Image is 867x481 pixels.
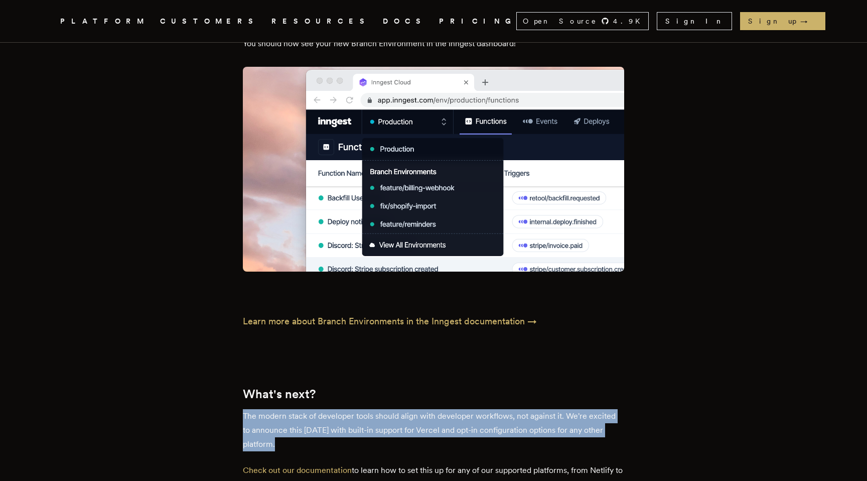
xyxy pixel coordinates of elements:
[657,12,732,30] a: Sign In
[243,409,624,451] p: The modern stack of developer tools should align with developer workflows, not against it. We're ...
[243,465,352,475] a: Check out our documentation
[800,16,817,26] span: →
[60,15,148,28] button: PLATFORM
[383,15,427,28] a: DOCS
[243,67,624,272] img: Inngest Branch Environments in the Inngest Cloud dashboard
[243,387,624,401] h2: What's next?
[243,37,624,51] p: You should now see your new Branch Environment in the Inngest dashboard!
[523,16,597,26] span: Open Source
[740,12,825,30] a: Sign up
[243,314,624,328] a: Learn more about Branch Environments in the Inngest documentation →
[613,16,646,26] span: 4.9 K
[160,15,259,28] a: CUSTOMERS
[271,15,371,28] button: RESOURCES
[439,15,516,28] a: PRICING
